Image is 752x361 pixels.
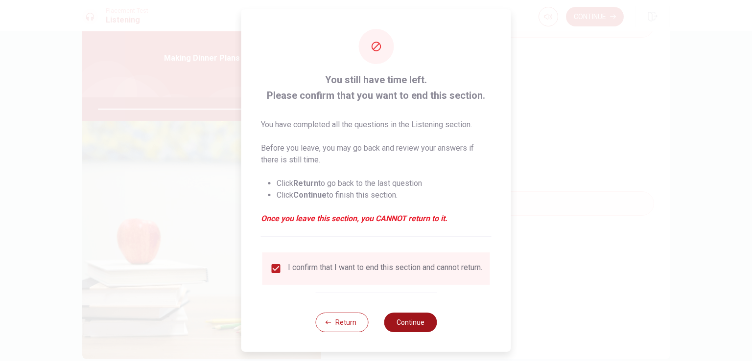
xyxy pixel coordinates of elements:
strong: Return [293,179,318,188]
span: You still have time left. Please confirm that you want to end this section. [261,72,492,103]
p: Before you leave, you may go back and review your answers if there is still time. [261,142,492,166]
button: Return [315,313,368,332]
strong: Continue [293,190,327,200]
li: Click to go back to the last question [277,178,492,189]
button: Continue [384,313,437,332]
em: Once you leave this section, you CANNOT return to it. [261,213,492,225]
p: You have completed all the questions in the Listening section. [261,119,492,131]
div: I confirm that I want to end this section and cannot return. [288,263,482,274]
li: Click to finish this section. [277,189,492,201]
